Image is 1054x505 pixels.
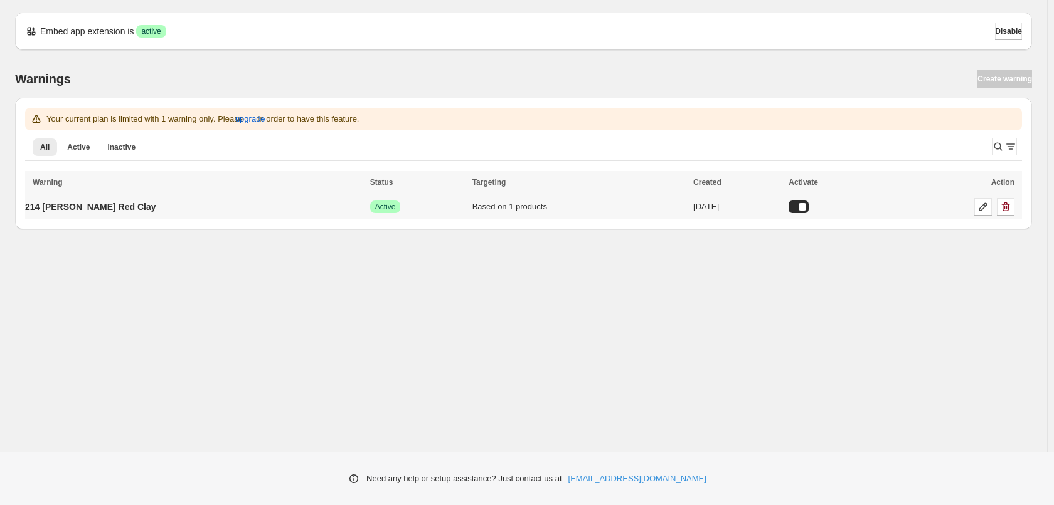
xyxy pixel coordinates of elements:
[40,142,50,152] span: All
[991,178,1014,187] span: Action
[235,109,265,129] button: upgrade
[141,26,161,36] span: active
[992,138,1017,155] button: Search and filter results
[789,178,818,187] span: Activate
[107,142,136,152] span: Inactive
[67,142,90,152] span: Active
[235,113,265,125] span: upgrade
[25,200,156,213] p: 214 [PERSON_NAME] Red Clay
[568,472,706,485] a: [EMAIL_ADDRESS][DOMAIN_NAME]
[995,23,1022,40] button: Disable
[472,178,506,187] span: Targeting
[995,26,1022,36] span: Disable
[693,200,781,213] div: [DATE]
[40,25,134,38] p: Embed app extension is
[370,178,393,187] span: Status
[15,71,71,86] h2: Warnings
[33,178,63,187] span: Warning
[46,113,359,125] p: Your current plan is limited with 1 warning only. Please in order to have this feature.
[472,200,686,213] div: Based on 1 products
[25,197,156,217] a: 214 [PERSON_NAME] Red Clay
[693,178,721,187] span: Created
[375,202,396,212] span: Active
